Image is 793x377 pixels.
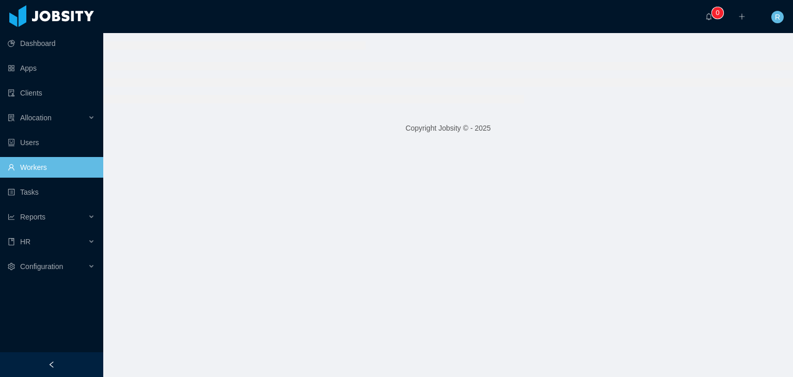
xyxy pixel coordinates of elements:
i: icon: bell [705,13,712,20]
span: Reports [20,213,45,221]
span: Allocation [20,114,52,122]
i: icon: setting [8,263,15,270]
i: icon: plus [738,13,746,20]
a: icon: profileTasks [8,182,95,202]
i: icon: line-chart [8,213,15,221]
a: icon: robotUsers [8,132,95,153]
a: icon: auditClients [8,83,95,103]
span: HR [20,238,30,246]
i: icon: solution [8,114,15,121]
a: icon: userWorkers [8,157,95,178]
a: icon: appstoreApps [8,58,95,78]
footer: Copyright Jobsity © - 2025 [103,111,793,146]
i: icon: book [8,238,15,245]
sup: 0 [712,8,723,18]
a: icon: pie-chartDashboard [8,33,95,54]
span: R [775,11,780,23]
span: Configuration [20,262,63,271]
